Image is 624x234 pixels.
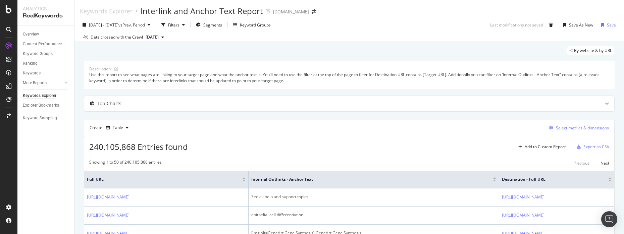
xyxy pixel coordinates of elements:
div: RealKeywords [23,12,69,20]
button: Keyword Groups [230,19,273,30]
a: Keywords Explorer [80,7,133,15]
a: [URL][DOMAIN_NAME] [87,212,129,219]
a: [URL][DOMAIN_NAME] [502,212,544,219]
div: Keywords Explorer [23,92,56,99]
div: Keyword Sampling [23,115,57,122]
span: vs Prev. Period [118,22,145,28]
div: Last modifications not saved [490,22,543,28]
div: Ranking [23,60,38,67]
span: 2024 Jul. 2nd [146,34,159,40]
a: Overview [23,31,69,38]
span: Full URL [87,176,232,182]
div: Description: [89,66,112,72]
button: Next [601,159,609,167]
button: Previous [573,159,589,167]
div: Add to Custom Report [525,145,566,149]
a: Content Performance [23,41,69,48]
a: Keywords Explorer [23,92,69,99]
a: [URL][DOMAIN_NAME] [87,194,129,200]
div: epithelial cell differentiation [251,212,496,218]
div: Showing 1 to 50 of 240,105,868 entries [89,159,162,167]
div: Overview [23,31,39,38]
div: Create [90,122,131,133]
button: [DATE] - [DATE]vsPrev. Period [80,19,153,30]
span: Segments [203,22,222,28]
div: Filters [168,22,179,28]
div: Keyword Groups [23,50,53,57]
div: Save [607,22,616,28]
div: More Reports [23,79,47,86]
a: Keyword Groups [23,50,69,57]
div: Previous [573,160,589,166]
span: Internal Outlinks - Anchor Text [251,176,483,182]
div: Interlink and Anchor Text Report [140,5,263,17]
div: Next [601,160,609,166]
div: Save As New [569,22,593,28]
div: [DOMAIN_NAME] [273,8,309,15]
button: Select metrics & dimensions [547,124,609,132]
button: Save As New [561,19,593,30]
a: Keywords [23,70,69,77]
a: Ranking [23,60,69,67]
div: Open Intercom Messenger [601,211,617,227]
div: See all help and support topics [251,194,496,200]
a: [URL][DOMAIN_NAME] [502,194,544,200]
span: By website & by URL [574,49,612,53]
span: [DATE] - [DATE] [89,22,118,28]
div: Select metrics & dimensions [556,125,609,131]
div: Keywords [23,70,41,77]
div: Content Performance [23,41,62,48]
button: Segments [193,19,225,30]
button: Filters [159,19,188,30]
a: More Reports [23,79,63,86]
div: legacy label [566,46,615,55]
div: Use this report to see what pages are linking to your target page and what the anchor text is. Yo... [89,72,609,83]
div: Data crossed with the Crawl [91,34,143,40]
div: Export as CSV [583,144,609,150]
button: Export as CSV [574,141,609,152]
button: [DATE] [143,33,167,41]
button: Save [599,19,616,30]
a: Explorer Bookmarks [23,102,69,109]
div: Explorer Bookmarks [23,102,59,109]
div: Table [113,126,123,130]
button: Table [103,122,131,133]
div: Keyword Groups [240,22,271,28]
a: Keyword Sampling [23,115,69,122]
div: Analytics [23,5,69,12]
button: Add to Custom Report [516,141,566,152]
span: Destination - Full URL [502,176,598,182]
div: Top Charts [97,100,121,107]
span: 240,105,868 Entries found [89,141,188,152]
div: arrow-right-arrow-left [312,9,316,14]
